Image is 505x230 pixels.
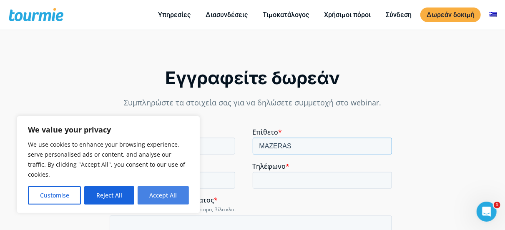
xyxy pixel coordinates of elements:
[379,10,418,20] a: Σύνδεση
[256,10,315,20] a: Τιμοκατάλογος
[318,10,377,20] a: Χρήσιμοι πόροι
[483,10,503,20] a: Αλλαγή σε
[110,97,395,108] p: Συμπληρώστε τα στοιχεία σας για να δηλώσετε συμμετοχή στο webinar.
[494,202,500,208] span: 1
[110,67,395,89] div: Εγγραφείτε δωρεάν
[477,202,497,222] iframe: Intercom live chat
[28,140,189,180] p: We use cookies to enhance your browsing experience, serve personalised ads or content, and analys...
[84,186,134,205] button: Reject All
[199,10,254,20] a: Διασυνδέσεις
[28,125,189,135] p: We value your privacy
[138,186,189,205] button: Accept All
[143,34,176,43] span: Τηλέφωνο
[152,10,197,20] a: Υπηρεσίες
[28,186,81,205] button: Customise
[420,7,481,22] a: Δωρεάν δοκιμή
